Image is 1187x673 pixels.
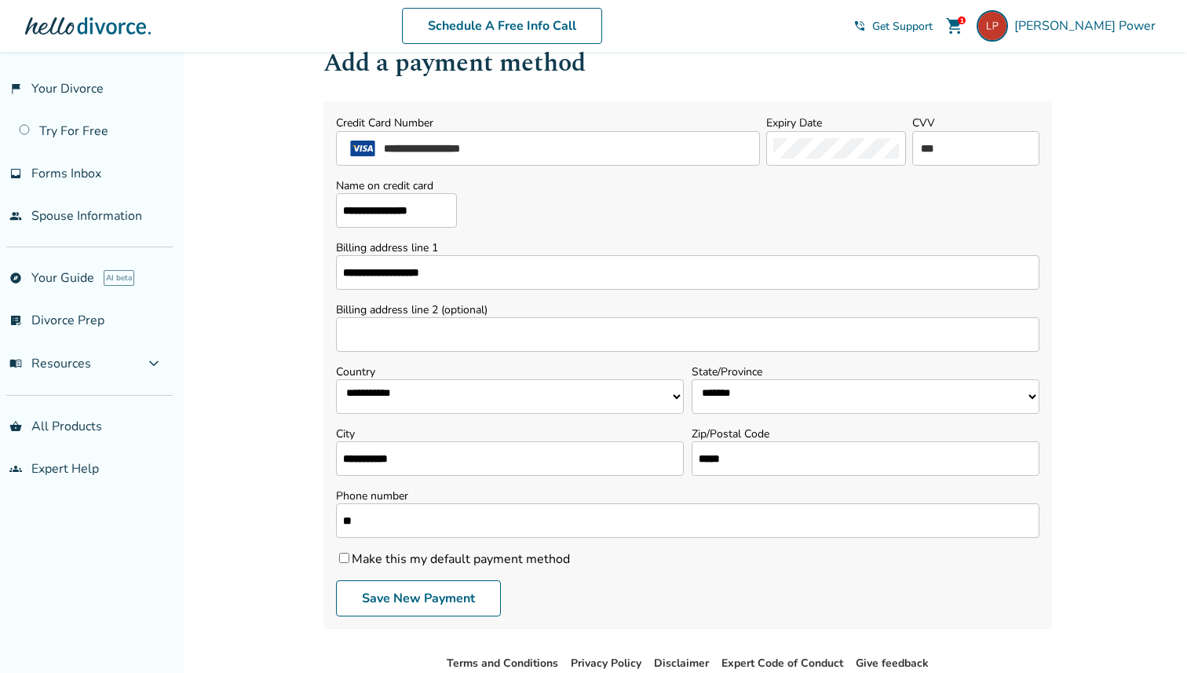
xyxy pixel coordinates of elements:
span: phone_in_talk [853,20,866,32]
span: shopping_basket [9,420,22,433]
a: Schedule A Free Info Call [402,8,602,44]
span: Resources [9,355,91,372]
span: AI beta [104,270,134,286]
span: explore [9,272,22,284]
span: people [9,210,22,222]
span: groups [9,463,22,475]
label: Phone number [336,488,1039,503]
span: Get Support [872,19,933,34]
span: inbox [9,167,22,180]
label: State/Province [692,364,1039,379]
span: Forms Inbox [31,165,101,182]
label: Billing address line 2 (optional) [336,302,1039,317]
a: Terms and Conditions [447,656,558,671]
li: Give feedback [856,654,929,673]
label: CVV [912,115,935,130]
label: Country [336,364,684,379]
span: list_alt_check [9,314,22,327]
label: Expiry Date [766,115,822,130]
span: menu_book [9,357,22,370]
input: Make this my default payment method [339,553,349,563]
span: expand_more [144,354,163,373]
div: 1 [958,16,966,24]
h1: Add a payment method [323,44,1052,82]
label: Credit Card Number [336,115,433,130]
a: Expert Code of Conduct [721,656,843,671]
a: phone_in_talkGet Support [853,19,933,34]
label: Name on credit card [336,178,457,193]
img: visa [343,141,382,156]
a: Privacy Policy [571,656,641,671]
iframe: Chat Widget [1108,598,1187,673]
label: Zip/Postal Code [692,426,1039,441]
label: City [336,426,684,441]
span: shopping_cart [945,16,964,35]
span: [PERSON_NAME] Power [1014,17,1162,35]
span: flag_2 [9,82,22,95]
img: lennypower@icloud.com [977,10,1008,42]
button: Save New Payment [336,580,501,616]
label: Billing address line 1 [336,240,1039,255]
label: Make this my default payment method [336,550,570,568]
li: Disclaimer [654,654,709,673]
